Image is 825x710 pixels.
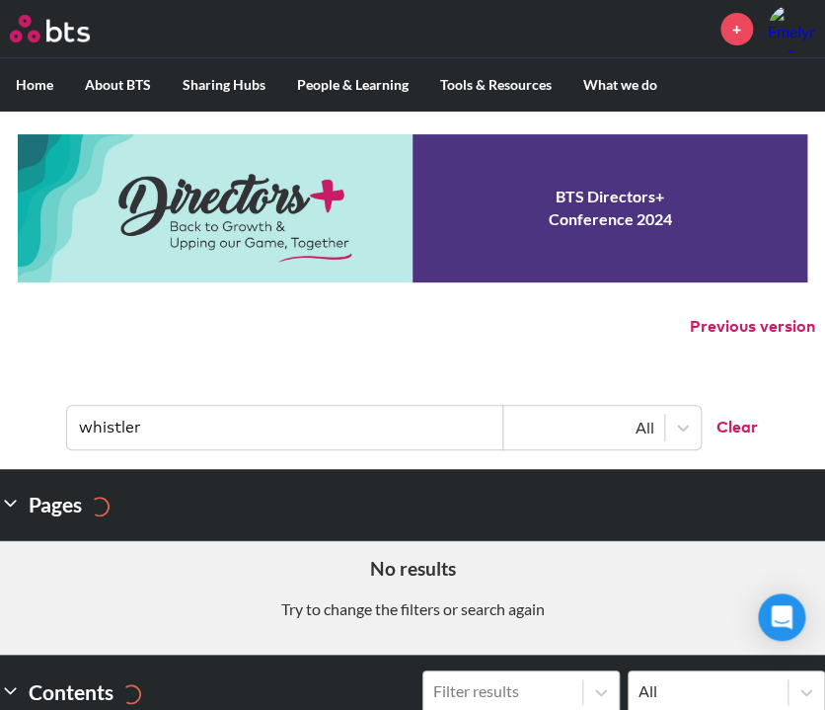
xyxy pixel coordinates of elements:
[758,593,805,641] div: Open Intercom Messenger
[10,15,90,42] img: BTS Logo
[768,5,815,52] img: Emelyn Tng
[513,417,654,438] div: All
[15,556,810,583] h5: No results
[67,406,503,449] input: Find contents, pages and demos...
[638,680,778,702] div: All
[433,680,572,702] div: Filter results
[768,5,815,52] a: Profile
[424,59,567,111] label: Tools & Resources
[15,598,810,620] p: Try to change the filters or search again
[18,134,807,282] a: Conference 2024
[701,406,758,449] button: Clear
[690,316,815,338] button: Previous version
[567,59,673,111] label: What we do
[69,59,167,111] label: About BTS
[167,59,281,111] label: Sharing Hubs
[720,13,753,45] a: +
[281,59,424,111] label: People & Learning
[10,15,126,42] a: Go home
